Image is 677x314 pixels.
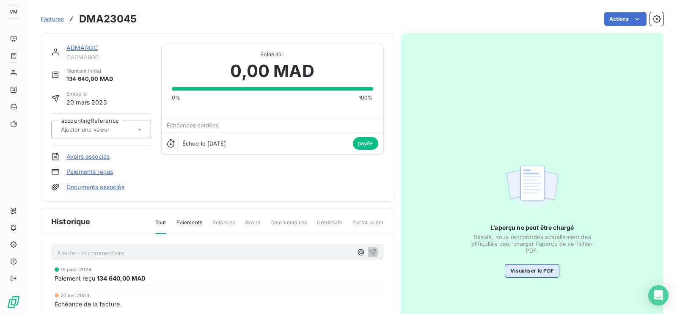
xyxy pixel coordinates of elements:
span: 20 avr. 2023 [61,293,89,298]
span: Commentaires [270,219,307,233]
a: Factures [41,15,64,23]
span: 100% [359,94,373,102]
span: Échéance de la facture [55,300,120,308]
span: payée [353,137,378,150]
span: Échue le [DATE] [182,140,226,147]
span: L’aperçu ne peut être chargé [490,223,574,232]
span: Portail client [352,219,383,233]
span: 19 janv. 2024 [61,267,91,272]
span: Creditsafe [317,219,343,233]
div: Open Intercom Messenger [648,285,669,306]
span: Échéances soldées [167,122,219,129]
span: Historique [51,216,91,227]
a: Documents associés [66,183,124,191]
span: Paiements [176,219,202,233]
span: Avoirs [245,219,260,233]
span: 0,00 MAD [230,58,314,84]
span: 134 640,00 MAD [97,274,146,283]
input: Ajouter une valeur [60,126,145,133]
span: Émise le [66,90,107,98]
a: ADMAROC [66,44,98,51]
span: Solde dû : [172,51,373,58]
a: Avoirs associés [66,152,110,161]
span: Factures [41,16,64,22]
span: 0% [172,94,180,102]
img: Empty state [505,161,559,213]
button: Visualiser le PDF [505,264,559,278]
a: Paiements reçus [66,168,113,176]
span: CADMAROC [66,54,151,61]
span: Paiement reçu [55,274,95,283]
span: Tout [155,219,166,234]
span: Désolé, nous rencontrons actuellement des difficultés pour charger l'aperçu de ce fichier PDF. [465,234,600,254]
span: Montant initial [66,67,113,75]
h3: DMA23045 [79,11,137,27]
div: VM [7,5,20,19]
span: 20 mars 2023 [66,98,107,107]
span: Relances [212,219,235,233]
button: Actions [604,12,647,26]
img: Logo LeanPay [7,295,20,309]
span: 134 640,00 MAD [66,75,113,83]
